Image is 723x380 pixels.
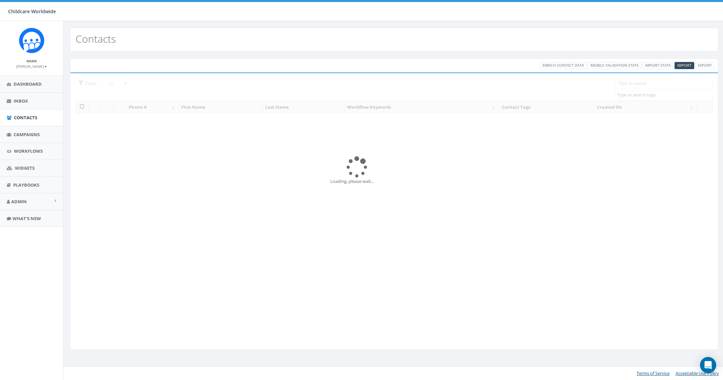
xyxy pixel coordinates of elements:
[542,63,584,68] span: Enrich Contact Data
[540,62,587,69] a: Enrich Contact Data
[330,178,458,185] div: Loading, please wait...
[19,28,44,53] img: Rally_Corp_Icon.png
[14,81,42,87] span: Dashboard
[677,63,691,68] span: CSV files only
[14,131,40,138] span: Campaigns
[14,98,28,104] span: Inbox
[16,64,47,69] small: [PERSON_NAME]
[14,114,37,121] span: Contacts
[15,165,35,171] span: Widgets
[676,370,719,376] a: Acceptable Use Policy
[26,59,37,63] small: Name
[13,182,39,188] span: Playbooks
[13,215,41,221] span: What's New
[14,148,43,154] span: Workflows
[675,62,694,69] a: Import
[588,62,641,69] a: Mobile Validation Stats
[11,198,27,205] span: Admin
[695,62,715,69] a: Export
[8,8,56,15] span: Childcare Worldwide
[677,63,691,68] span: Import
[700,357,716,373] div: Open Intercom Messenger
[637,370,669,376] a: Terms of Service
[76,33,116,44] h2: Contacts
[16,63,47,69] a: [PERSON_NAME]
[642,62,674,69] a: Import Stats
